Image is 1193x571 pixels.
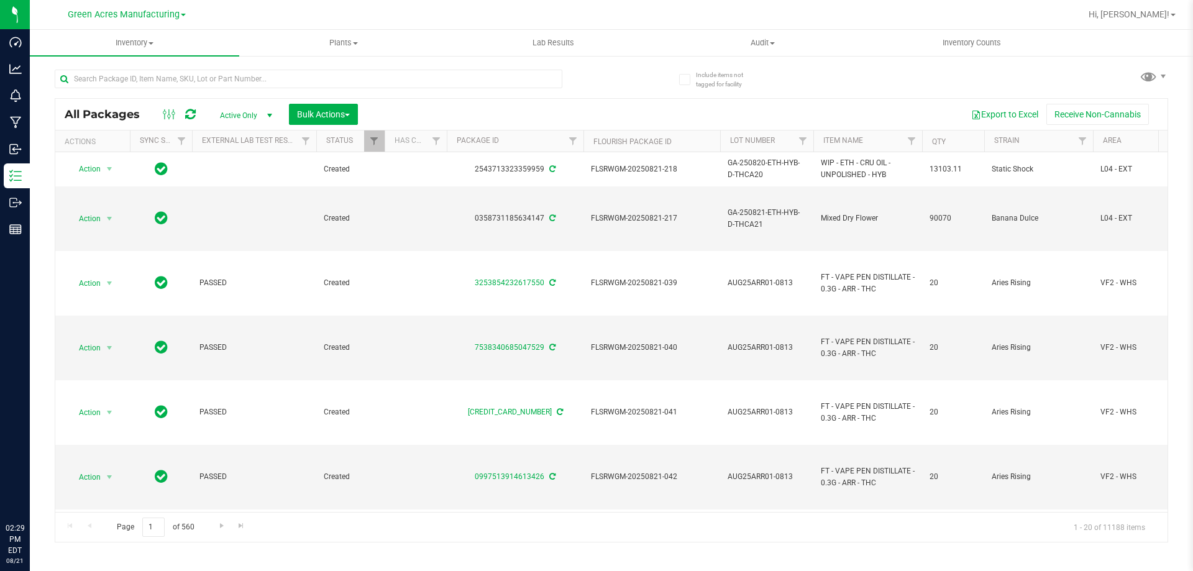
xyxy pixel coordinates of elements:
span: Plants [240,37,448,48]
a: Filter [364,130,385,152]
a: 0997513914613426 [475,472,544,481]
span: In Sync [155,209,168,227]
span: PASSED [199,406,309,418]
span: select [102,160,117,178]
span: Action [68,468,101,486]
a: Status [326,136,353,145]
inline-svg: Monitoring [9,89,22,102]
span: AUG25ARR01-0813 [728,406,806,418]
p: 08/21 [6,556,24,565]
iframe: Resource center unread badge [37,470,52,485]
span: VF2 - WHS [1100,342,1179,354]
span: Hi, [PERSON_NAME]! [1089,9,1169,19]
span: Aries Rising [992,277,1086,289]
span: Bulk Actions [297,109,350,119]
span: select [102,404,117,421]
span: Sync from Compliance System [547,165,555,173]
span: In Sync [155,339,168,356]
span: FLSRWGM-20250821-039 [591,277,713,289]
span: AUG25ARR01-0813 [728,471,806,483]
span: select [102,210,117,227]
span: select [102,339,117,357]
span: Action [68,275,101,292]
span: WIP - ETH - CRU OIL - UNPOLISHED - HYB [821,157,915,181]
span: Inventory Counts [926,37,1018,48]
span: Action [68,160,101,178]
span: FT - VAPE PEN DISTILLATE - 0.3G - ARR - THC [821,272,915,295]
input: 1 [142,518,165,537]
span: select [102,275,117,292]
span: VF2 - WHS [1100,277,1179,289]
a: Package ID [457,136,499,145]
span: Banana Dulce [992,212,1086,224]
span: Created [324,471,377,483]
span: Aries Rising [992,471,1086,483]
a: External Lab Test Result [202,136,299,145]
span: Created [324,212,377,224]
span: Mixed Dry Flower [821,212,915,224]
span: In Sync [155,274,168,291]
span: L04 - EXT [1100,212,1179,224]
inline-svg: Inbound [9,143,22,155]
span: Static Shock [992,163,1086,175]
span: FLSRWGM-20250821-217 [591,212,713,224]
div: 2543713323359959 [445,163,585,175]
span: Action [68,210,101,227]
span: Inventory [30,37,239,48]
span: Sync from Compliance System [547,214,555,222]
inline-svg: Manufacturing [9,116,22,129]
a: Filter [563,130,583,152]
span: Aries Rising [992,406,1086,418]
span: GA-250820-ETH-HYB-D-THCA20 [728,157,806,181]
span: Sync from Compliance System [555,408,563,416]
span: VF2 - WHS [1100,471,1179,483]
button: Receive Non-Cannabis [1046,104,1149,125]
span: Sync from Compliance System [547,472,555,481]
a: 3253854232617550 [475,278,544,287]
a: Filter [793,130,813,152]
a: Go to the next page [213,518,231,534]
a: Filter [902,130,922,152]
span: Sync from Compliance System [547,278,555,287]
span: Audit [659,37,867,48]
span: Created [324,342,377,354]
span: 1 - 20 of 11188 items [1064,518,1155,536]
iframe: Resource center [12,472,50,509]
span: select [102,468,117,486]
span: In Sync [155,160,168,178]
span: 20 [930,406,977,418]
a: Strain [994,136,1020,145]
span: Created [324,163,377,175]
span: In Sync [155,468,168,485]
span: Created [324,406,377,418]
span: Page of 560 [106,518,204,537]
a: [CREDIT_CARD_NUMBER] [468,408,552,416]
span: AUG25ARR01-0813 [728,277,806,289]
div: 0358731185634147 [445,212,585,224]
span: FT - VAPE PEN DISTILLATE - 0.3G - ARR - THC [821,336,915,360]
a: Inventory Counts [867,30,1077,56]
a: Filter [296,130,316,152]
button: Export to Excel [963,104,1046,125]
a: Item Name [823,136,863,145]
a: Inventory [30,30,239,56]
span: FLSRWGM-20250821-042 [591,471,713,483]
span: 20 [930,342,977,354]
span: PASSED [199,471,309,483]
div: Actions [65,137,125,146]
span: In Sync [155,403,168,421]
a: Flourish Package ID [593,137,672,146]
span: 13103.11 [930,163,977,175]
span: AUG25ARR01-0813 [728,342,806,354]
button: Bulk Actions [289,104,358,125]
inline-svg: Reports [9,223,22,235]
a: Audit [658,30,867,56]
span: VF2 - WHS [1100,406,1179,418]
span: FLSRWGM-20250821-218 [591,163,713,175]
span: All Packages [65,107,152,121]
span: FLSRWGM-20250821-040 [591,342,713,354]
inline-svg: Outbound [9,196,22,209]
span: PASSED [199,277,309,289]
span: Created [324,277,377,289]
span: 90070 [930,212,977,224]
